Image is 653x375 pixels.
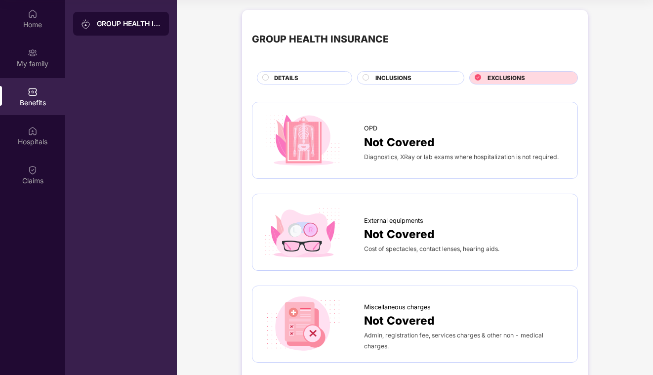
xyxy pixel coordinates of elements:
[488,74,525,83] span: EXCLUSIONS
[262,112,343,168] img: icon
[364,153,559,161] span: Diagnostics, XRay or lab exams where hospitalization is not required.
[262,296,343,352] img: icon
[364,302,431,312] span: Miscellaneous charges
[364,312,434,330] span: Not Covered
[375,74,411,83] span: INCLUSIONS
[28,165,38,175] img: svg+xml;base64,PHN2ZyBpZD0iQ2xhaW0iIHhtbG5zPSJodHRwOi8vd3d3LnczLm9yZy8yMDAwL3N2ZyIgd2lkdGg9IjIwIi...
[364,216,423,226] span: External equipments
[364,332,543,350] span: Admin, registration fee, services charges & other non - medical charges.
[274,74,298,83] span: DETAILS
[28,48,38,58] img: svg+xml;base64,PHN2ZyB3aWR0aD0iMjAiIGhlaWdodD0iMjAiIHZpZXdCb3g9IjAgMCAyMCAyMCIgZmlsbD0ibm9uZSIgeG...
[262,204,343,260] img: icon
[28,126,38,136] img: svg+xml;base64,PHN2ZyBpZD0iSG9zcGl0YWxzIiB4bWxucz0iaHR0cDovL3d3dy53My5vcmcvMjAwMC9zdmciIHdpZHRoPS...
[252,32,389,47] div: GROUP HEALTH INSURANCE
[364,225,434,243] span: Not Covered
[28,9,38,19] img: svg+xml;base64,PHN2ZyBpZD0iSG9tZSIgeG1sbnM9Imh0dHA6Ly93d3cudzMub3JnLzIwMDAvc3ZnIiB3aWR0aD0iMjAiIG...
[97,19,161,29] div: GROUP HEALTH INSURANCE
[81,19,91,29] img: svg+xml;base64,PHN2ZyB3aWR0aD0iMjAiIGhlaWdodD0iMjAiIHZpZXdCb3g9IjAgMCAyMCAyMCIgZmlsbD0ibm9uZSIgeG...
[364,133,434,151] span: Not Covered
[28,87,38,97] img: svg+xml;base64,PHN2ZyBpZD0iQmVuZWZpdHMiIHhtbG5zPSJodHRwOi8vd3d3LnczLm9yZy8yMDAwL3N2ZyIgd2lkdGg9Ij...
[364,245,499,252] span: Cost of spectacles, contact lenses, hearing aids.
[364,124,377,133] span: OPD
